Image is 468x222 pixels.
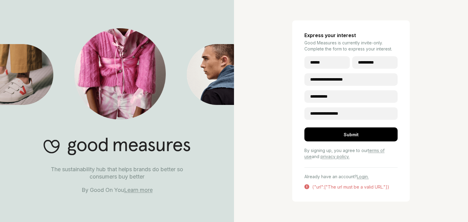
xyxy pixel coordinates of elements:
img: Good Measures [74,28,166,120]
img: Good Measures [44,137,190,155]
p: By signing up, you agree to our and [304,147,398,160]
div: {"url":["The url must be a valid URL."]} [312,184,389,190]
iframe: Website support platform help button [441,195,462,216]
img: Error [304,184,309,189]
div: Submit [304,127,398,141]
p: By Good On You [37,186,197,194]
p: The sustainability hub that helps brands do better so consumers buy better [37,166,197,180]
h4: Express your interest [304,33,398,38]
p: Good Measures is currently invite-only. Complete the form to express your interest. [304,40,398,52]
a: Login. [357,174,369,179]
img: Good Measures [187,44,234,105]
a: Learn more [124,187,153,193]
p: Already have an account? [304,174,398,180]
a: privacy policy. [321,154,349,159]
